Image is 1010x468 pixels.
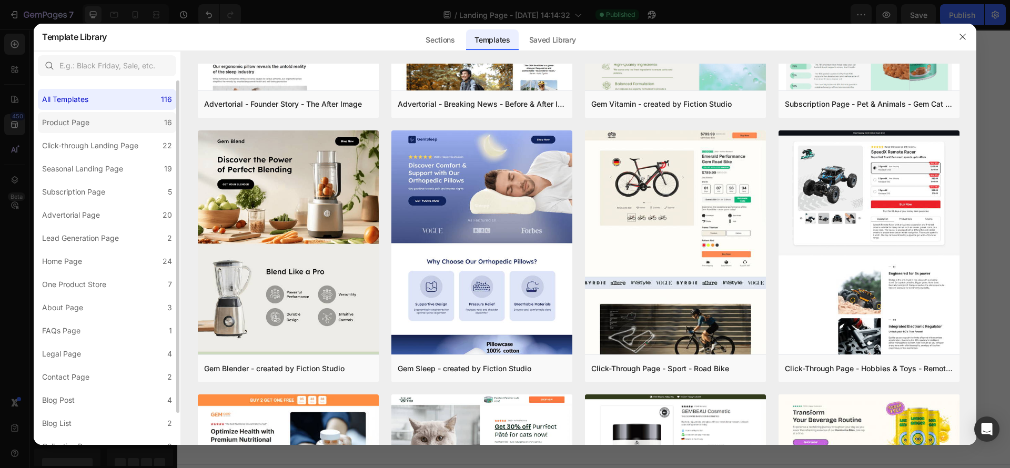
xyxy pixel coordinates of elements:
p: Is this product vegan and cruelty-free? [441,240,639,255]
div: 4 [167,348,172,360]
div: Gem Sleep - created by Fiction Studio [398,362,531,375]
div: Advertorial - Breaking News - Before & After Image [398,98,566,110]
div: One Product Store [42,278,106,291]
div: Contact Page [42,371,89,383]
div: 7 [168,278,172,291]
span: inspired by CRO experts [298,382,370,392]
div: Subscription Page - Pet & Animals - Gem Cat Food - Style 4 [785,98,953,110]
div: 3 [167,440,172,453]
div: 116 [161,93,172,106]
div: 2 [167,232,172,245]
span: from URL or image [385,382,441,392]
span: Add section [391,346,441,357]
div: Click-through Landing Page [42,139,138,152]
h2: Template Library [42,23,107,50]
div: 20 [163,209,172,221]
p: What is the Moira Hydrating Serum? [441,42,621,56]
div: 2 [167,371,172,383]
p: When will I see results? [441,141,555,155]
div: Collection Page [42,440,96,453]
div: Open Intercom Messenger [974,416,999,442]
div: Product Page [42,116,89,129]
div: 3 [167,301,172,314]
div: 5 [168,186,172,198]
div: 2 [167,417,172,430]
div: Templates [466,29,518,50]
div: Click-Through Page - Sport - Road Bike [591,362,729,375]
div: Generate layout [386,369,441,380]
div: FAQs Page [42,324,80,337]
div: Saved Library [521,29,584,50]
div: Advertorial Page [42,209,100,221]
div: Legal Page [42,348,81,360]
div: Lead Generation Page [42,232,119,245]
div: 19 [164,162,172,175]
div: Add blank section [463,369,527,380]
p: How do I use it? [441,108,520,122]
p: Does it come with a guarantee? [441,273,602,288]
div: Home Page [42,255,82,268]
div: 1 [169,324,172,337]
p: Is it safe for sensitive skin? [441,207,576,221]
div: Sections [417,29,463,50]
div: Blog List [42,417,72,430]
div: Seasonal Landing Page [42,162,123,175]
div: Choose templates [303,369,367,380]
div: Advertorial - Founder Story - The After Image [204,98,362,110]
div: 16 [164,116,172,129]
div: Subscription Page [42,186,105,198]
input: E.g.: Black Friday, Sale, etc. [38,55,176,76]
div: 24 [163,255,172,268]
p: Can I use it under makeup? [441,174,578,188]
div: 22 [163,139,172,152]
div: Gem Vitamin - created by Fiction Studio [591,98,732,110]
div: Gem Blender - created by Fiction Studio [204,362,345,375]
div: All Templates [42,93,88,106]
div: About Page [42,301,83,314]
div: Blog Post [42,394,75,406]
p: Who can use this serum? [441,75,567,89]
div: Click-Through Page - Hobbies & Toys - Remote Racer Car [785,362,953,375]
span: then drag & drop elements [455,382,533,392]
div: 4 [167,394,172,406]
